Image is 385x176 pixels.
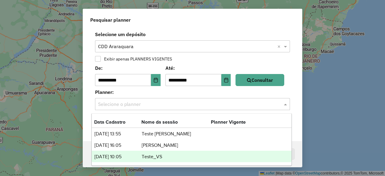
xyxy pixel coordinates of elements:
table: selecione o planner [94,118,247,126]
button: Consultar [236,74,284,86]
label: De: [95,64,161,72]
td: [DATE] 16:05 [94,141,141,149]
td: Teste_VS [141,153,211,161]
table: lista de planners [94,141,247,149]
td: [DATE] 13:55 [94,130,141,138]
table: lista de planners [94,152,247,161]
button: Choose Date [221,74,231,86]
ng-dropdown-panel: Options list [91,113,291,166]
th: Data Cadastro [94,118,141,126]
td: [DATE] 10:05 [94,153,141,161]
span: Pesquisar planner [90,16,131,23]
button: Choose Date [151,74,161,86]
label: Exibir apenas PLANNERS VIGENTES [101,57,172,61]
label: Classificação de venda: [91,113,294,120]
label: Até: [165,64,231,72]
th: Nome da sessão [141,118,211,126]
td: [PERSON_NAME] [141,141,211,149]
td: Teste [PERSON_NAME] [141,130,211,138]
th: Planner Vigente [211,118,247,126]
label: Selecione um depósito [91,31,294,38]
label: Planner: [91,88,294,96]
table: lista de planners [94,129,247,138]
span: Clear all [277,43,282,50]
